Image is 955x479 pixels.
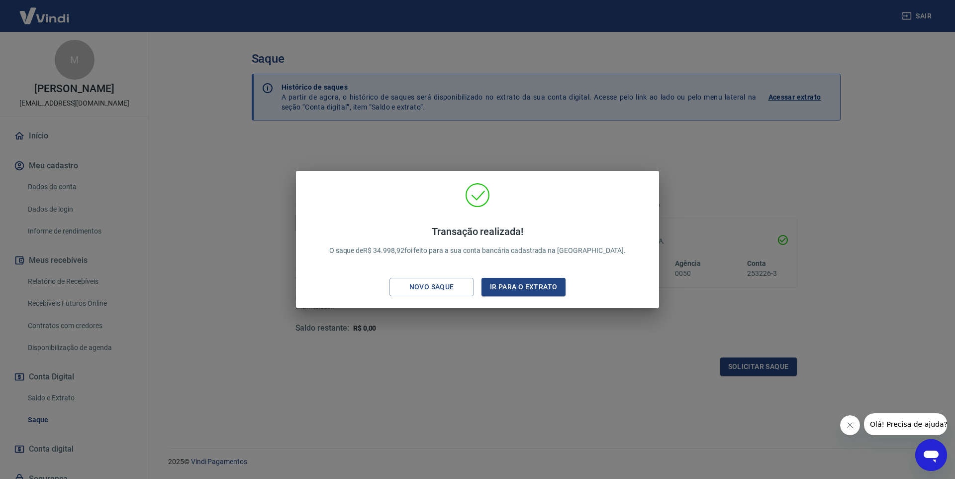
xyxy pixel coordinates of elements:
[329,226,626,256] p: O saque de R$ 34.998,92 foi feito para a sua conta bancária cadastrada na [GEOGRAPHIC_DATA].
[329,226,626,238] h4: Transação realizada!
[864,413,947,435] iframe: Mensagem da empresa
[915,439,947,471] iframe: Botão para abrir a janela de mensagens
[840,415,860,435] iframe: Fechar mensagem
[481,278,566,296] button: Ir para o extrato
[397,281,466,293] div: Novo saque
[389,278,474,296] button: Novo saque
[6,7,84,15] span: Olá! Precisa de ajuda?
